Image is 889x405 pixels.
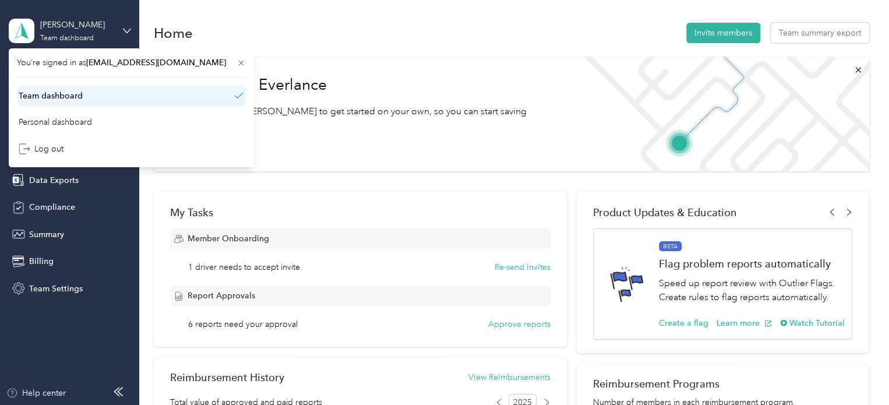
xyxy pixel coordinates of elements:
span: BETA [659,241,682,252]
button: Re-send invites [495,261,551,273]
span: 1 driver needs to accept invite [188,261,300,273]
div: Team dashboard [40,35,94,42]
div: [PERSON_NAME] [40,19,113,31]
span: Team Settings [29,283,83,295]
button: Learn more [717,317,772,329]
button: Watch Tutorial [780,317,845,329]
p: Speed up report review with Outlier Flags. Create rules to flag reports automatically. [659,276,845,305]
iframe: Everlance-gr Chat Button Frame [824,340,889,405]
h2: Reimbursement History [170,371,284,383]
div: Log out [19,143,63,155]
h1: Home [154,27,193,39]
span: Summary [29,228,64,241]
span: Data Exports [29,174,79,186]
span: Compliance [29,201,75,213]
button: Approve reports [488,318,551,330]
div: Team dashboard [19,90,83,102]
button: Help center [6,387,66,399]
h2: Reimbursement Programs [593,378,852,390]
h1: Welcome to Everlance [170,76,557,94]
h1: Flag problem reports automatically [659,258,845,270]
span: Product Updates & Education [593,206,737,219]
p: Read our step-by-[PERSON_NAME] to get started on your own, so you can start saving [DATE]. [170,104,557,133]
button: View Reimbursements [468,371,551,383]
div: My Tasks [170,206,551,219]
div: Personal dashboard [19,116,92,128]
button: Create a flag [659,317,708,329]
span: You’re signed in as [17,57,246,69]
span: 6 reports need your approval [188,318,298,330]
img: Welcome to everlance [573,57,869,171]
span: Billing [29,255,54,267]
span: [EMAIL_ADDRESS][DOMAIN_NAME] [86,58,226,68]
button: Invite members [686,23,760,43]
span: Member Onboarding [188,233,269,245]
button: Team summary export [771,23,869,43]
span: Report Approvals [188,290,255,302]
